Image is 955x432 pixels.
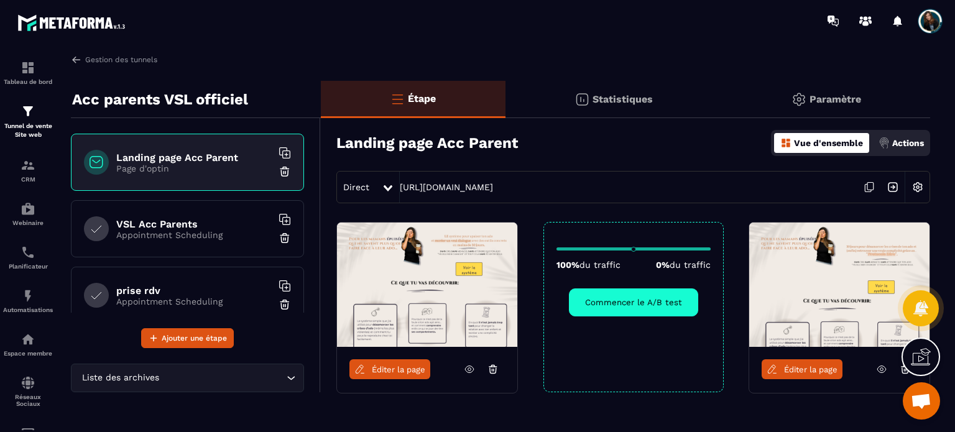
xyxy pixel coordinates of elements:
[21,332,35,347] img: automations
[21,245,35,260] img: scheduler
[3,263,53,270] p: Planificateur
[17,11,129,34] img: logo
[3,350,53,357] p: Espace membre
[749,223,930,347] img: image
[3,323,53,366] a: automationsautomationsEspace membre
[3,192,53,236] a: automationsautomationsWebinaire
[670,260,711,270] span: du traffic
[579,260,621,270] span: du traffic
[116,163,272,173] p: Page d'optin
[794,138,863,148] p: Vue d'ensemble
[162,371,284,385] input: Search for option
[784,365,837,374] span: Éditer la page
[21,158,35,173] img: formation
[279,298,291,311] img: trash
[349,359,430,379] a: Éditer la page
[21,375,35,390] img: social-network
[72,87,248,112] p: Acc parents VSL officiel
[400,182,493,192] a: [URL][DOMAIN_NAME]
[3,306,53,313] p: Automatisations
[3,149,53,192] a: formationformationCRM
[903,382,940,420] div: Ouvrir le chat
[79,371,162,385] span: Liste des archives
[3,176,53,183] p: CRM
[3,366,53,416] a: social-networksocial-networkRéseaux Sociaux
[3,236,53,279] a: schedulerschedulerPlanificateur
[3,393,53,407] p: Réseaux Sociaux
[21,288,35,303] img: automations
[3,279,53,323] a: automationsautomationsAutomatisations
[21,104,35,119] img: formation
[574,92,589,107] img: stats.20deebd0.svg
[3,122,53,139] p: Tunnel de vente Site web
[116,152,272,163] h6: Landing page Acc Parent
[762,359,842,379] a: Éditer la page
[656,260,711,270] p: 0%
[21,201,35,216] img: automations
[337,223,517,347] img: image
[791,92,806,107] img: setting-gr.5f69749f.svg
[810,93,861,105] p: Paramètre
[71,364,304,392] div: Search for option
[3,219,53,226] p: Webinaire
[71,54,157,65] a: Gestion des tunnels
[881,175,905,199] img: arrow-next.bcc2205e.svg
[71,54,82,65] img: arrow
[556,260,621,270] p: 100%
[906,175,930,199] img: setting-w.858f3a88.svg
[569,288,698,316] button: Commencer le A/B test
[408,93,436,104] p: Étape
[3,78,53,85] p: Tableau de bord
[21,60,35,75] img: formation
[343,182,369,192] span: Direct
[279,232,291,244] img: trash
[162,332,227,344] span: Ajouter une étape
[780,137,791,149] img: dashboard-orange.40269519.svg
[593,93,653,105] p: Statistiques
[3,51,53,94] a: formationformationTableau de bord
[116,230,272,240] p: Appointment Scheduling
[390,91,405,106] img: bars-o.4a397970.svg
[141,328,234,348] button: Ajouter une étape
[892,138,924,148] p: Actions
[116,218,272,230] h6: VSL Acc Parents
[116,296,272,306] p: Appointment Scheduling
[116,285,272,296] h6: prise rdv
[3,94,53,149] a: formationformationTunnel de vente Site web
[336,134,518,152] h3: Landing page Acc Parent
[879,137,890,149] img: actions.d6e523a2.png
[279,165,291,178] img: trash
[372,365,425,374] span: Éditer la page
